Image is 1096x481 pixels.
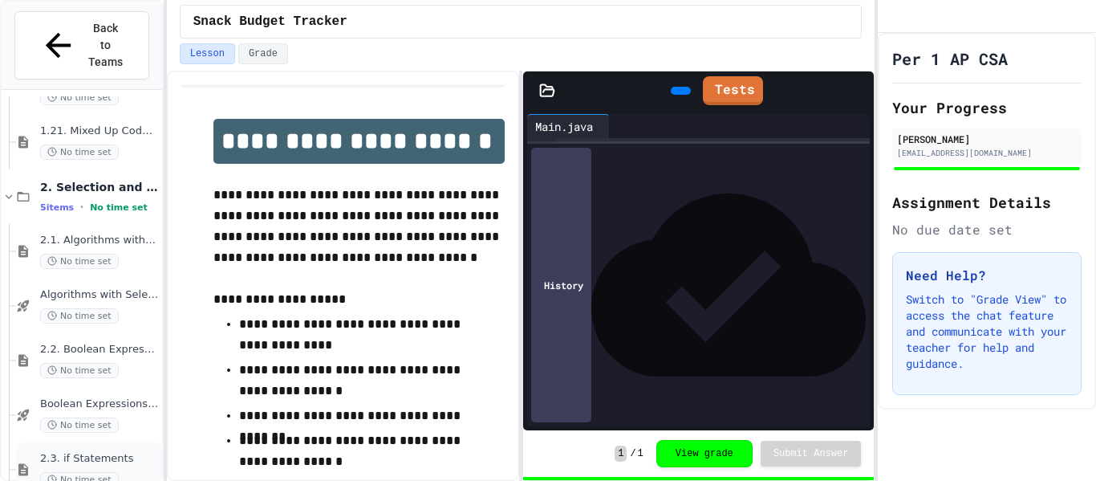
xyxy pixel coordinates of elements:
button: Grade [238,43,288,64]
span: Algorithms with Selection and Repetition - Topic 2.1 [40,288,159,302]
span: Boolean Expressions - Quiz [40,397,159,411]
span: No time set [40,363,119,378]
h1: Per 1 AP CSA [892,47,1008,70]
span: No time set [40,308,119,324]
span: No time set [40,418,119,433]
span: 1 [615,446,627,462]
span: 2.1. Algorithms with Selection and Repetition [40,234,159,247]
span: 2.2. Boolean Expressions [40,343,159,357]
span: • [80,201,83,214]
a: Tests [703,76,763,105]
span: 2.3. if Statements [40,452,159,466]
div: Main.java [527,114,610,138]
span: 1 [638,447,643,460]
div: 1 [527,141,547,157]
div: [PERSON_NAME] [897,132,1077,146]
div: No due date set [892,220,1082,239]
div: [EMAIL_ADDRESS][DOMAIN_NAME] [897,147,1077,159]
button: Submit Answer [761,441,862,467]
span: 5 items [40,202,74,213]
p: Switch to "Grade View" to access the chat feature and communicate with your teacher for help and ... [906,291,1068,372]
h3: Need Help? [906,266,1068,285]
span: Snack Budget Tracker [193,12,347,31]
span: 1.21. Mixed Up Code Practice 1b (1.7-1.15) [40,124,159,138]
button: Lesson [180,43,235,64]
span: No time set [40,145,119,160]
div: History [531,148,591,422]
button: View grade [656,440,753,467]
div: Main.java [527,118,601,135]
span: Back to Teams [87,20,124,71]
span: / [630,447,635,460]
h2: Your Progress [892,96,1082,119]
span: Fold line [547,142,555,155]
span: Submit Answer [773,447,849,460]
span: No time set [40,90,119,105]
span: No time set [90,202,148,213]
span: No time set [40,254,119,269]
button: Back to Teams [14,11,149,79]
h2: Assignment Details [892,191,1082,214]
span: 2. Selection and Iteration [40,180,159,194]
